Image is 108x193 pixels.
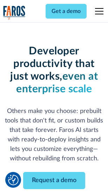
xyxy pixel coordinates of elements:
a: Request a demo [23,172,85,189]
img: Revisit consent button [8,175,19,185]
div: menu [91,3,105,20]
a: home [3,6,26,20]
p: Others make you choose: prebuilt tools that don't fit, or custom builds that take forever. Faros ... [3,107,105,164]
strong: Developer productivity that just works, [10,46,95,82]
a: Get a demo [46,4,87,19]
img: Logo of the analytics and reporting company Faros. [3,6,26,20]
button: Cookie Settings [8,175,19,185]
